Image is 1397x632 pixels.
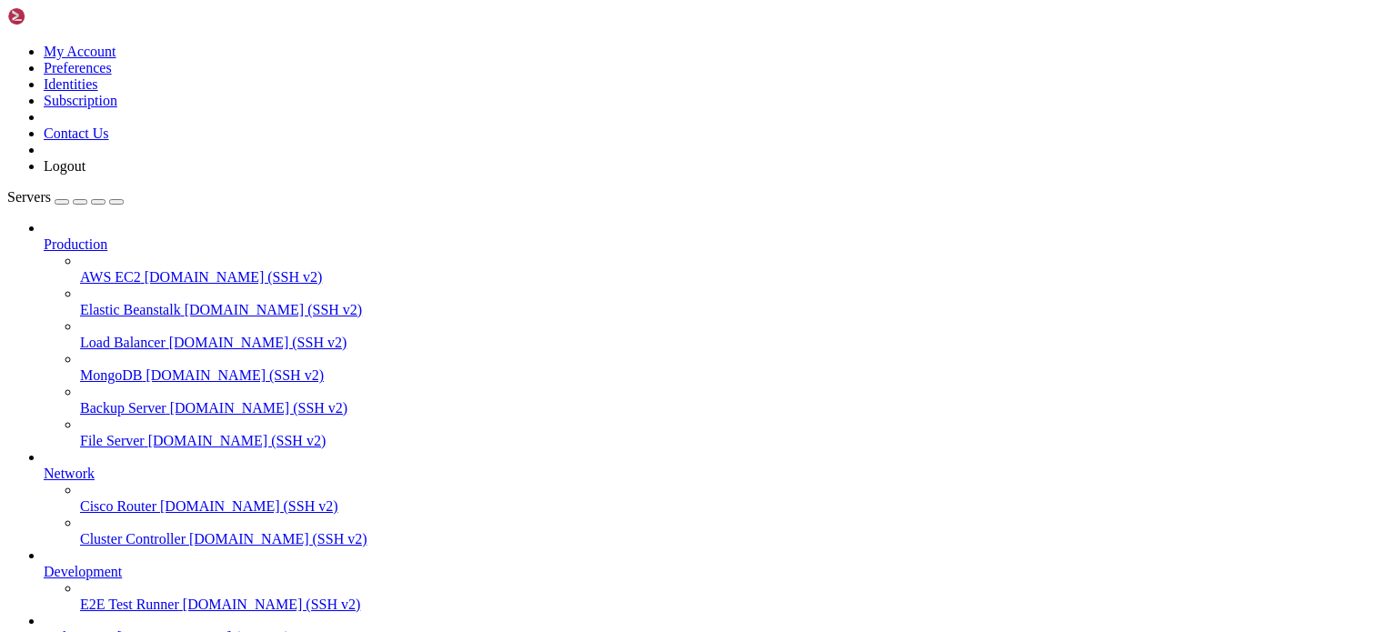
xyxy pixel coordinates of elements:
a: AWS EC2 [DOMAIN_NAME] (SSH v2) [80,269,1390,286]
span: Production [44,236,107,252]
a: Production [44,236,1390,253]
li: MongoDB [DOMAIN_NAME] (SSH v2) [80,351,1390,384]
span: AWS EC2 [80,269,141,285]
span: [DOMAIN_NAME] (SSH v2) [189,531,367,547]
li: Elastic Beanstalk [DOMAIN_NAME] (SSH v2) [80,286,1390,318]
span: [DOMAIN_NAME] (SSH v2) [148,433,327,448]
span: Load Balancer [80,335,166,350]
a: My Account [44,44,116,59]
span: MongoDB [80,367,142,383]
span: [DOMAIN_NAME] (SSH v2) [185,302,363,317]
a: Contact Us [44,125,109,141]
a: Subscription [44,93,117,108]
a: File Server [DOMAIN_NAME] (SSH v2) [80,433,1390,449]
a: Logout [44,158,85,174]
li: File Server [DOMAIN_NAME] (SSH v2) [80,416,1390,449]
li: Load Balancer [DOMAIN_NAME] (SSH v2) [80,318,1390,351]
a: Load Balancer [DOMAIN_NAME] (SSH v2) [80,335,1390,351]
span: [DOMAIN_NAME] (SSH v2) [145,269,323,285]
span: Backup Server [80,400,166,416]
li: E2E Test Runner [DOMAIN_NAME] (SSH v2) [80,580,1390,613]
a: Elastic Beanstalk [DOMAIN_NAME] (SSH v2) [80,302,1390,318]
span: File Server [80,433,145,448]
li: Development [44,547,1390,613]
span: [DOMAIN_NAME] (SSH v2) [183,597,361,612]
a: MongoDB [DOMAIN_NAME] (SSH v2) [80,367,1390,384]
li: Backup Server [DOMAIN_NAME] (SSH v2) [80,384,1390,416]
a: Backup Server [DOMAIN_NAME] (SSH v2) [80,400,1390,416]
li: AWS EC2 [DOMAIN_NAME] (SSH v2) [80,253,1390,286]
img: Shellngn [7,7,112,25]
a: Network [44,466,1390,482]
span: [DOMAIN_NAME] (SSH v2) [146,367,324,383]
li: Cluster Controller [DOMAIN_NAME] (SSH v2) [80,515,1390,547]
a: Cluster Controller [DOMAIN_NAME] (SSH v2) [80,531,1390,547]
span: Elastic Beanstalk [80,302,181,317]
span: [DOMAIN_NAME] (SSH v2) [169,335,347,350]
a: Cisco Router [DOMAIN_NAME] (SSH v2) [80,498,1390,515]
a: Development [44,564,1390,580]
a: Identities [44,76,98,92]
span: [DOMAIN_NAME] (SSH v2) [160,498,338,514]
span: [DOMAIN_NAME] (SSH v2) [170,400,348,416]
span: Network [44,466,95,481]
a: Servers [7,189,124,205]
li: Production [44,220,1390,449]
li: Network [44,449,1390,547]
span: Development [44,564,122,579]
span: Servers [7,189,51,205]
span: E2E Test Runner [80,597,179,612]
li: Cisco Router [DOMAIN_NAME] (SSH v2) [80,482,1390,515]
a: E2E Test Runner [DOMAIN_NAME] (SSH v2) [80,597,1390,613]
a: Preferences [44,60,112,75]
span: Cluster Controller [80,531,186,547]
span: Cisco Router [80,498,156,514]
